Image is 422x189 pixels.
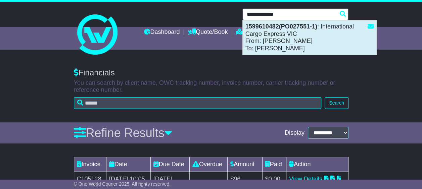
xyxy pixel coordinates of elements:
span: Display [285,129,304,137]
div: Financials [74,68,348,78]
td: C105128 [74,172,106,187]
td: Amount [228,157,263,172]
td: $96 [228,172,263,187]
a: Tracking [236,27,266,38]
span: © One World Courier 2025. All rights reserved. [74,181,171,187]
td: Invoice [74,157,106,172]
a: Dashboard [144,27,180,38]
a: View Details [289,176,322,182]
button: Search [325,97,348,109]
a: Quote/Book [188,27,228,38]
strong: 1599610482(PO027551-1) [245,23,317,30]
td: Action [286,157,348,172]
td: Due Date [150,157,189,172]
p: You can search by client name, OWC tracking number, invoice number, carrier tracking number or re... [74,79,348,94]
td: [DATE] 10:05 [106,172,150,187]
td: Date [106,157,150,172]
td: Overdue [189,157,227,172]
a: Refine Results [74,126,172,140]
div: : International Cargo Express VIC From: [PERSON_NAME] To: [PERSON_NAME] [243,20,376,55]
td: [DATE] [150,172,189,187]
td: $0.00 [262,172,286,187]
td: Paid [262,157,286,172]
